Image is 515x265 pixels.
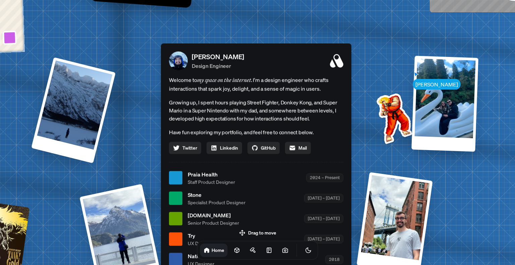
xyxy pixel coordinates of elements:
a: Home [200,244,228,257]
h1: Home [212,247,224,253]
div: [DATE] – [DATE] [304,214,343,223]
span: Stone [188,191,245,199]
span: Welcome to I'm a design engineer who crafts interactions that spark joy, delight, and a sense of ... [169,75,343,93]
span: Twitter [182,144,197,151]
span: Mail [298,144,307,151]
em: my space on the internet. [197,76,253,83]
span: Praia Health [188,170,235,178]
a: GitHub [247,142,280,154]
div: [DATE] – [DATE] [304,194,343,202]
p: Growing up, I spent hours playing Street Fighter, Donkey Kong, and Super Mario in a Super Nintend... [169,98,343,122]
span: Specialist Product Designer [188,199,245,206]
a: Linkedin [207,142,242,154]
a: Twitter [169,142,201,154]
span: GitHub [261,144,276,151]
div: 2018 [325,255,343,264]
img: Profile example [359,83,427,151]
span: Try [188,231,244,240]
a: Mail [285,142,311,154]
p: Design Engineer [192,62,244,70]
span: Senior Product Designer [188,219,239,226]
span: [DOMAIN_NAME] [188,211,239,219]
button: Toggle Theme [302,244,315,257]
img: Profile Picture [169,51,188,70]
span: National Council of Science [188,252,253,260]
span: Linkedin [220,144,238,151]
span: Staff Product Designer [188,178,235,185]
p: [PERSON_NAME] [192,52,244,62]
span: UX Designer & Researcher [188,240,244,247]
div: 2024 – Present [306,174,343,182]
p: Have fun exploring my portfolio, and feel free to connect below. [169,128,343,136]
div: [DATE] – [DATE] [304,235,343,243]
